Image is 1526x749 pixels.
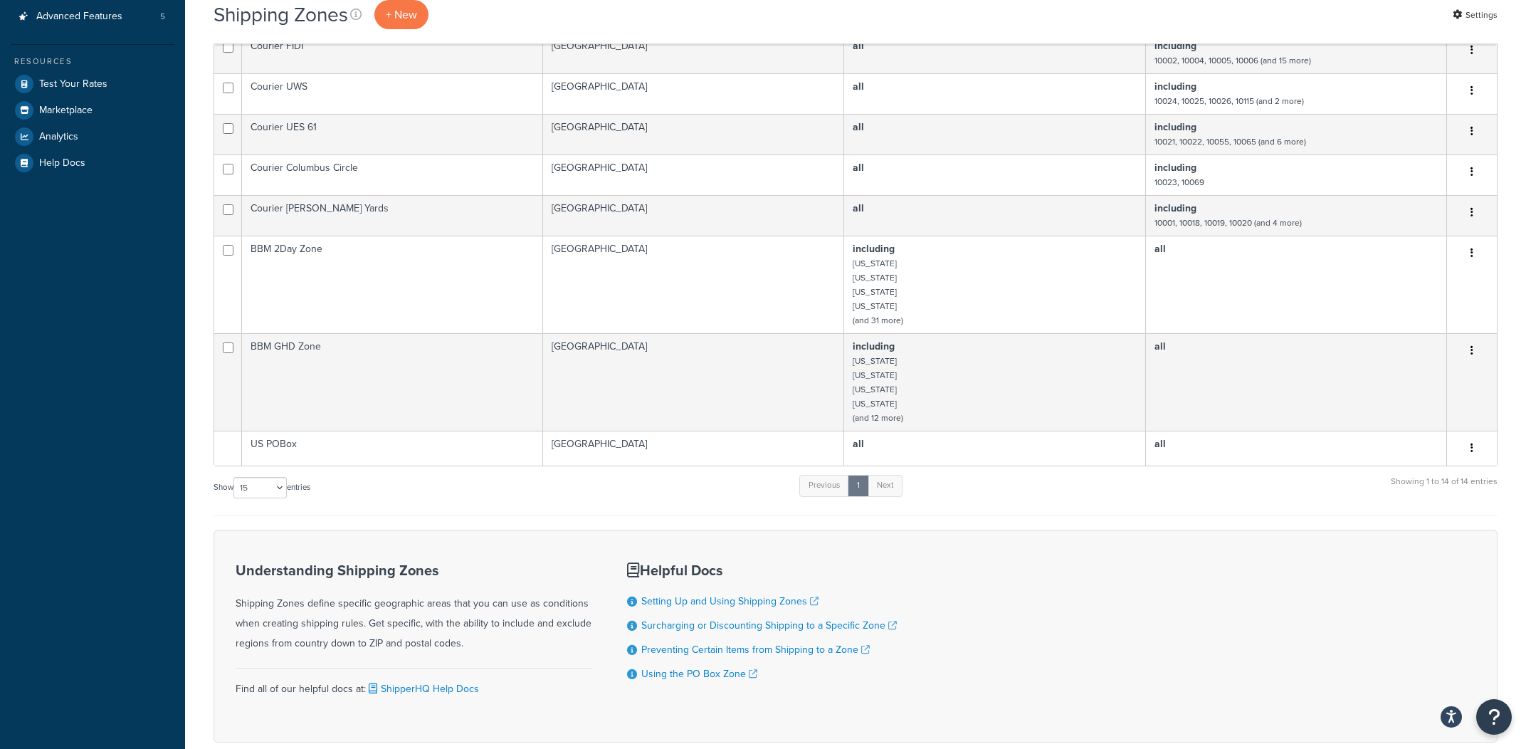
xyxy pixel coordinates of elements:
td: [GEOGRAPHIC_DATA] [543,333,844,431]
td: [GEOGRAPHIC_DATA] [543,431,844,466]
a: Test Your Rates [11,71,174,97]
h3: Understanding Shipping Zones [236,562,591,578]
span: Advanced Features [36,11,122,23]
td: Courier FIDI [242,33,543,73]
b: all [1154,339,1166,354]
span: Help Docs [39,157,85,169]
small: (and 31 more) [853,314,903,327]
a: Analytics [11,124,174,150]
small: [US_STATE] [853,300,897,313]
b: all [853,436,864,451]
b: including [853,241,895,256]
span: + New [386,6,417,23]
a: Using the PO Box Zone [641,666,757,681]
b: all [1154,241,1166,256]
small: [US_STATE] [853,271,897,284]
div: Resources [11,56,174,68]
td: [GEOGRAPHIC_DATA] [543,73,844,114]
small: [US_STATE] [853,286,897,298]
small: 10002, 10004, 10005, 10006 (and 15 more) [1154,54,1311,67]
small: [US_STATE] [853,397,897,410]
a: Settings [1453,5,1498,25]
a: Help Docs [11,150,174,176]
small: (and 12 more) [853,412,903,424]
b: all [853,201,864,216]
a: ShipperHQ Help Docs [366,681,479,696]
td: Courier UWS [242,73,543,114]
small: [US_STATE] [853,383,897,396]
td: [GEOGRAPHIC_DATA] [543,114,844,154]
a: Marketplace [11,98,174,123]
a: Setting Up and Using Shipping Zones [641,594,819,609]
div: Find all of our helpful docs at: [236,668,591,699]
b: including [1154,79,1196,94]
td: [GEOGRAPHIC_DATA] [543,33,844,73]
select: Showentries [233,477,287,498]
b: including [1154,160,1196,175]
a: Advanced Features 5 [11,4,174,30]
h3: Helpful Docs [627,562,897,578]
button: Open Resource Center [1476,699,1512,735]
b: including [853,339,895,354]
b: including [1154,201,1196,216]
b: all [853,38,864,53]
small: 10001, 10018, 10019, 10020 (and 4 more) [1154,216,1302,229]
td: Courier Columbus Circle [242,154,543,195]
h1: Shipping Zones [214,1,348,28]
small: [US_STATE] [853,355,897,367]
td: BBM 2Day Zone [242,236,543,333]
td: Courier [PERSON_NAME] Yards [242,195,543,236]
td: [GEOGRAPHIC_DATA] [543,236,844,333]
td: [GEOGRAPHIC_DATA] [543,195,844,236]
a: Preventing Certain Items from Shipping to a Zone [641,642,870,657]
span: 5 [160,11,165,23]
span: Test Your Rates [39,78,107,90]
td: Courier UES 61 [242,114,543,154]
a: 1 [848,475,869,496]
b: all [1154,436,1166,451]
b: including [1154,120,1196,135]
small: 10024, 10025, 10026, 10115 (and 2 more) [1154,95,1304,108]
small: 10021, 10022, 10055, 10065 (and 6 more) [1154,135,1306,148]
a: Surcharging or Discounting Shipping to a Specific Zone [641,618,897,633]
li: Advanced Features [11,4,174,30]
div: Showing 1 to 14 of 14 entries [1391,473,1498,504]
div: Shipping Zones define specific geographic areas that you can use as conditions when creating ship... [236,562,591,654]
td: US POBox [242,431,543,466]
a: Previous [799,475,849,496]
label: Show entries [214,477,310,498]
a: Next [868,475,903,496]
b: including [1154,38,1196,53]
span: Analytics [39,131,78,143]
small: [US_STATE] [853,257,897,270]
td: BBM GHD Zone [242,333,543,431]
small: [US_STATE] [853,369,897,382]
b: all [853,120,864,135]
td: [GEOGRAPHIC_DATA] [543,154,844,195]
span: Marketplace [39,105,93,117]
b: all [853,160,864,175]
b: all [853,79,864,94]
small: 10023, 10069 [1154,176,1204,189]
